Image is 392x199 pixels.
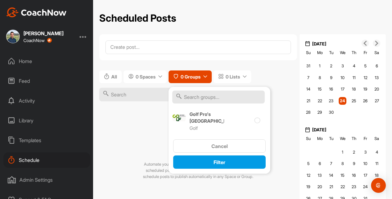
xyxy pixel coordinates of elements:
span: 15 [341,173,345,178]
span: 5 [307,161,310,166]
div: Fr [361,49,369,57]
div: Choose Thursday, September 25th, 2025 [350,97,358,105]
span: 21 [307,98,310,103]
span: 20 [374,87,379,91]
div: Choose Monday, September 8th, 2025 [316,74,324,82]
span: 26 [363,98,368,103]
div: Choose Friday, September 12th, 2025 [361,74,369,82]
span: 7 [307,75,309,80]
span: 0 Lists [226,74,240,80]
span: 29 [317,110,322,115]
span: 24 [363,184,368,189]
div: Choose Wednesday, October 15th, 2025 [339,171,346,180]
div: Choose Tuesday, September 2nd, 2025 [327,62,335,70]
div: Choose Wednesday, September 10th, 2025 [339,74,346,82]
div: Choose Saturday, September 6th, 2025 [373,62,381,70]
div: Choose Wednesday, October 1st, 2025 [339,148,346,156]
span: 24 [340,98,345,103]
img: CoachNow [6,7,67,17]
span: 0 Spaces [136,74,156,80]
span: 4 [353,63,355,68]
img: square_91d70eadb0840ee6c237b537f96b0e91.png [172,111,186,125]
div: Choose Thursday, October 9th, 2025 [350,160,358,168]
button: 0 Spaces [124,70,167,83]
span: 22 [318,98,322,103]
div: Sa [373,49,381,57]
div: Choose Thursday, September 4th, 2025 [350,62,358,70]
div: Choose Saturday, October 11th, 2025 [373,160,381,168]
button: Next Month [373,40,380,47]
div: Admin Settings [3,172,90,188]
div: Choose Monday, October 6th, 2025 [316,160,324,168]
span: 1 [342,150,343,155]
div: Choose Saturday, September 27th, 2025 [373,97,381,105]
span: 28 [306,110,311,115]
div: Library [3,113,90,128]
span: 3 [364,150,367,155]
h2: Scheduled Posts [99,12,176,24]
span: All [111,74,117,80]
span: 10 [363,161,367,166]
button: Filter [173,155,266,169]
div: Choose Friday, September 5th, 2025 [361,62,369,70]
div: Choose Tuesday, September 16th, 2025 [327,85,335,93]
div: CoachNow [23,38,52,43]
div: Choose Saturday, October 18th, 2025 [373,171,381,180]
button: 0 Lists [214,70,251,83]
div: Choose Monday, September 15th, 2025 [316,85,324,93]
span: 13 [375,75,379,80]
div: Choose Sunday, October 19th, 2025 [304,183,312,191]
div: Su [304,135,312,143]
span: Filter [214,159,225,165]
span: 30 [329,110,334,115]
span: 27 [375,98,379,103]
div: Choose Friday, October 17th, 2025 [361,171,369,180]
div: Choose Friday, October 3rd, 2025 [361,148,369,156]
div: Choose Wednesday, October 22nd, 2025 [339,183,346,191]
span: 2 [330,63,332,68]
span: 6 [319,161,321,166]
button: Cancel [173,139,266,153]
div: Choose Sunday, August 31st, 2025 [304,62,312,70]
div: Choose Sunday, September 14th, 2025 [304,85,312,93]
span: 7 [330,161,332,166]
div: month 2025-09 [301,60,384,118]
div: Choose Thursday, September 11th, 2025 [350,74,358,82]
span: 14 [329,173,333,178]
button: All [99,70,122,83]
div: Choose Friday, September 26th, 2025 [361,97,369,105]
div: Choose Sunday, October 12th, 2025 [304,171,312,180]
span: 23 [352,184,356,189]
div: [DATE] [305,40,386,47]
div: Home [3,53,90,69]
div: Tu [327,135,335,143]
span: 20 [317,184,322,189]
span: Cancel [211,143,228,149]
div: Choose Thursday, September 18th, 2025 [350,85,358,93]
div: Th [350,135,358,143]
div: Mo [316,135,324,143]
div: Su [304,49,312,57]
span: 3 [341,63,344,68]
div: Choose Tuesday, September 23rd, 2025 [327,97,335,105]
span: 18 [352,87,356,91]
div: Choose Wednesday, September 3rd, 2025 [339,62,346,70]
span: 9 [330,75,333,80]
div: Choose Thursday, October 16th, 2025 [350,171,358,180]
span: 11 [375,161,378,166]
div: Choose Tuesday, October 7th, 2025 [327,160,335,168]
div: Choose Friday, October 24th, 2025 [361,183,369,191]
input: Search groups... [172,91,265,104]
div: Choose Tuesday, September 30th, 2025 [327,108,335,116]
div: Choose Monday, October 13th, 2025 [316,171,324,180]
span: 25 [352,98,356,103]
span: 15 [318,87,322,91]
div: Choose Tuesday, September 9th, 2025 [327,74,335,82]
div: Choose Sunday, September 21st, 2025 [304,97,312,105]
div: [PERSON_NAME] [23,31,63,36]
div: Choose Monday, September 29th, 2025 [316,108,324,116]
div: Activity [3,93,90,108]
div: Choose Sunday, September 7th, 2025 [304,74,312,82]
span: 8 [341,161,344,166]
span: 19 [306,184,310,189]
